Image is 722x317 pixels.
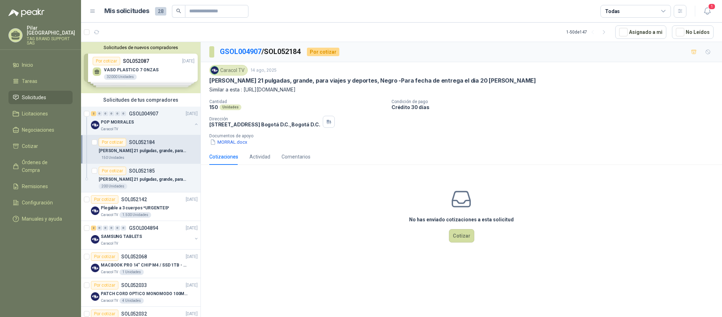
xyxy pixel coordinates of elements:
div: 150 Unidades [99,155,127,161]
button: MORRAL.docx [209,138,248,146]
div: Por cotizar [91,281,118,289]
img: Company Logo [91,264,99,272]
div: 0 [109,111,114,116]
p: SAMSUNG TABLETS [101,233,142,240]
div: 0 [97,226,102,231]
p: [PERSON_NAME] 21 pulgadas, grande, para viajes y deportes, Negro -Para fecha de entrega el dia 20... [99,176,186,183]
div: Comentarios [282,153,310,161]
p: Similar a esta : [URL][DOMAIN_NAME] [209,86,714,94]
p: [STREET_ADDRESS] Bogotá D.C. , Bogotá D.C. [209,121,320,127]
span: Inicio [22,61,33,69]
button: No Leídos [672,25,714,39]
div: 2 [91,226,96,231]
p: TAG BRAND SUPPORT SAS [27,37,75,45]
a: 2 0 0 0 0 0 GSOL004907[DATE] Company LogoPOP MORRALESCaracol TV [91,109,199,132]
span: Manuales y ayuda [22,215,62,223]
div: Cotizaciones [209,153,238,161]
p: SOL052068 [121,254,147,259]
div: 0 [103,226,108,231]
span: 1 [708,3,716,10]
span: Tareas [22,77,37,85]
p: Caracol TV [101,298,118,304]
p: POP MORRALES [101,119,134,126]
a: Por cotizarSOL052142[DATE] Company LogoPlegable a 3 cuerpos *URGENTES*Caracol TV1.500 Unidades [81,192,200,221]
p: SOL052184 [129,140,155,145]
a: Por cotizarSOL052184[PERSON_NAME] 21 pulgadas, grande, para viajes y deportes, Negro -Para fecha ... [81,135,200,164]
p: SOL052032 [121,311,147,316]
div: 0 [115,111,120,116]
a: Por cotizarSOL052033[DATE] Company LogoPATCH CORD OPTICO MONOMODO 100MTSCaracol TV4 Unidades [81,278,200,307]
span: Remisiones [22,183,48,190]
p: Dirección [209,116,320,121]
a: Solicitudes [8,91,73,104]
img: Company Logo [91,121,99,129]
div: Actividad [249,153,270,161]
span: Cotizar [22,142,38,150]
p: SOL052185 [129,168,155,173]
a: GSOL004907 [220,47,261,56]
div: Por cotizar [99,138,126,146]
a: Por cotizarSOL052185[PERSON_NAME] 21 pulgadas, grande, para viajes y deportes, Negro -Para fecha ... [81,164,200,192]
span: Configuración [22,199,53,207]
img: Company Logo [91,292,99,301]
div: Por cotizar [99,167,126,175]
a: Tareas [8,74,73,88]
span: Licitaciones [22,110,48,118]
p: SOL052033 [121,283,147,288]
div: 1.500 Unidades [119,212,151,218]
div: Unidades [220,104,241,110]
a: 2 0 0 0 0 0 GSOL004894[DATE] Company LogoSAMSUNG TABLETSCaracol TV [91,224,199,246]
p: Cantidad [209,99,386,104]
p: [DATE] [186,253,198,260]
span: Solicitudes [22,94,46,101]
div: Por cotizar [91,195,118,204]
div: Solicitudes de nuevos compradoresPor cotizarSOL052087[DATE] VASO PLASTICO 7 ONZAS32000 UnidadesPo... [81,42,200,93]
p: Condición de pago [391,99,719,104]
div: Solicitudes de tus compradores [81,93,200,107]
button: Solicitudes de nuevos compradores [84,45,198,50]
a: Órdenes de Compra [8,156,73,177]
button: Asignado a mi [615,25,666,39]
div: 1 - 50 de 147 [566,26,610,38]
p: Crédito 30 días [391,104,719,110]
p: [PERSON_NAME] 21 pulgadas, grande, para viajes y deportes, Negro -Para fecha de entrega el dia 20... [99,148,186,154]
p: 14 ago, 2025 [251,67,277,74]
div: Por cotizar [91,252,118,261]
a: Manuales y ayuda [8,212,73,226]
p: Caracol TV [101,212,118,218]
div: 0 [121,226,126,231]
p: Plegable a 3 cuerpos *URGENTES* [101,205,169,211]
a: Cotizar [8,139,73,153]
p: Caracol TV [101,269,118,275]
p: PATCH CORD OPTICO MONOMODO 100MTS [101,291,189,297]
p: Caracol TV [101,241,118,246]
a: Licitaciones [8,107,73,120]
img: Logo peakr [8,8,44,17]
p: GSOL004894 [129,226,158,231]
img: Company Logo [211,66,218,74]
div: 0 [115,226,120,231]
p: [PERSON_NAME] 21 pulgadas, grande, para viajes y deportes, Negro -Para fecha de entrega el dia 20... [209,77,536,84]
p: [DATE] [186,110,198,117]
a: Remisiones [8,180,73,193]
div: 2 [91,111,96,116]
p: [DATE] [186,225,198,232]
p: [DATE] [186,282,198,289]
p: 150 [209,104,218,110]
span: Órdenes de Compra [22,158,66,174]
span: search [176,8,181,13]
div: 200 Unidades [99,184,127,189]
div: 0 [97,111,102,116]
div: 0 [103,111,108,116]
div: Caracol TV [209,65,248,76]
a: Inicio [8,58,73,72]
p: Documentos de apoyo [209,133,719,138]
p: GSOL004907 [129,111,158,116]
p: Pilar [GEOGRAPHIC_DATA] [27,25,75,35]
button: Cotizar [449,229,474,243]
a: Negociaciones [8,123,73,137]
p: / SOL052184 [220,46,301,57]
div: 0 [109,226,114,231]
h3: No has enviado cotizaciones a esta solicitud [409,216,514,223]
p: [DATE] [186,196,198,203]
